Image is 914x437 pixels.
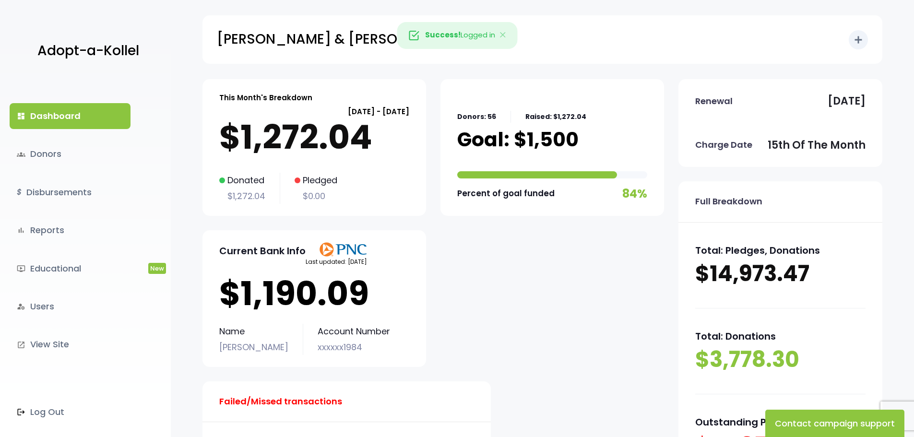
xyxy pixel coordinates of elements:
p: $0.00 [295,189,337,204]
p: This Month's Breakdown [219,91,312,104]
p: Adopt-a-Kollel [37,39,139,63]
p: $1,272.04 [219,189,265,204]
p: Renewal [695,94,733,109]
i: launch [17,341,25,349]
p: $1,190.09 [219,274,409,313]
p: 15th of the month [768,136,866,155]
span: New [148,263,166,274]
a: bar_chartReports [10,217,131,243]
a: groupsDonors [10,141,131,167]
p: $1,272.04 [219,118,409,156]
button: Contact campaign support [765,410,904,437]
a: Log Out [10,399,131,425]
p: [DATE] - [DATE] [219,105,409,118]
a: ondemand_videoEducationalNew [10,256,131,282]
div: Logged in [397,22,517,49]
a: launchView Site [10,331,131,357]
p: xxxxxx1984 [318,340,390,355]
p: Donated [219,173,265,188]
i: manage_accounts [17,302,25,311]
i: bar_chart [17,226,25,235]
i: $ [17,186,22,200]
span: groups [17,150,25,159]
p: [PERSON_NAME] [219,340,288,355]
p: Outstanding Pledges [695,413,866,431]
button: Close [489,23,517,48]
a: Adopt-a-Kollel [33,28,139,74]
i: add [853,34,864,46]
i: dashboard [17,112,25,120]
p: Donors: 56 [457,111,496,123]
p: Name [219,324,288,339]
p: $3,778.30 [695,345,866,375]
p: Account Number [318,324,390,339]
p: Current Bank Info [219,242,306,260]
p: $14,973.47 [695,259,866,289]
p: Total: Donations [695,328,866,345]
a: manage_accountsUsers [10,294,131,319]
img: PNClogo.svg [319,242,367,257]
p: Pledged [295,173,337,188]
p: Full Breakdown [695,194,762,209]
i: ondemand_video [17,264,25,273]
p: Charge Date [695,137,752,153]
p: [DATE] [828,92,866,111]
p: Percent of goal funded [457,186,555,201]
p: Raised: $1,272.04 [525,111,586,123]
p: [PERSON_NAME] & [PERSON_NAME] [217,27,463,51]
p: Failed/Missed transactions [219,394,342,409]
p: Last updated: [DATE] [306,257,367,267]
p: 84% [622,183,647,204]
button: add [849,30,868,49]
p: Goal: $1,500 [457,128,579,152]
a: $Disbursements [10,179,131,205]
p: Total: Pledges, Donations [695,242,866,259]
a: dashboardDashboard [10,103,131,129]
strong: Success! [425,30,461,40]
